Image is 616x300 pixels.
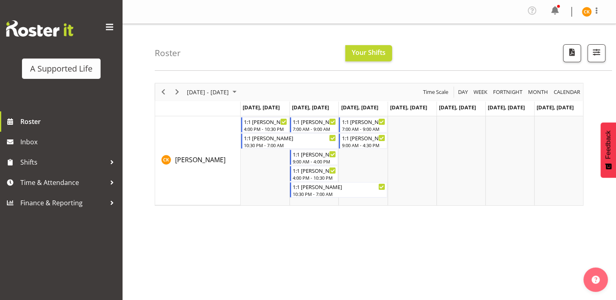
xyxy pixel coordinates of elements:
[553,87,581,97] span: calendar
[290,150,338,165] div: Chahat Khanduja"s event - 1:1 Paul Begin From Tuesday, September 9, 2025 at 9:00:00 AM GMT+12:00 ...
[492,87,524,97] button: Fortnight
[341,104,378,111] span: [DATE], [DATE]
[290,166,338,181] div: Chahat Khanduja"s event - 1:1 Paul Begin From Tuesday, September 9, 2025 at 4:00:00 PM GMT+12:00 ...
[244,126,287,132] div: 4:00 PM - 10:30 PM
[345,45,392,61] button: Your Shifts
[290,182,387,198] div: Chahat Khanduja"s event - 1:1 Paul Begin From Tuesday, September 9, 2025 at 10:30:00 PM GMT+12:00...
[390,104,427,111] span: [DATE], [DATE]
[473,87,488,97] span: Week
[172,87,183,97] button: Next
[155,83,583,206] div: Timeline Week of September 13, 2025
[293,117,336,126] div: 1:1 [PERSON_NAME]
[293,166,336,174] div: 1:1 [PERSON_NAME]
[170,83,184,100] div: Next
[186,87,230,97] span: [DATE] - [DATE]
[175,155,226,164] span: [PERSON_NAME]
[605,130,612,159] span: Feedback
[472,87,489,97] button: Timeline Week
[158,87,169,97] button: Previous
[537,104,574,111] span: [DATE], [DATE]
[342,142,385,148] div: 9:00 AM - 4:30 PM
[588,44,605,62] button: Filter Shifts
[422,87,450,97] button: Time Scale
[186,87,240,97] button: September 08 - 14, 2025
[601,122,616,178] button: Feedback - Show survey
[527,87,550,97] button: Timeline Month
[339,133,387,149] div: Chahat Khanduja"s event - 1:1 Paul Begin From Wednesday, September 10, 2025 at 9:00:00 AM GMT+12:...
[155,116,241,205] td: Chahat Khanduja resource
[30,63,92,75] div: A Supported Life
[293,150,336,158] div: 1:1 [PERSON_NAME]
[20,156,106,168] span: Shifts
[563,44,581,62] button: Download a PDF of the roster according to the set date range.
[241,116,583,205] table: Timeline Week of September 13, 2025
[293,126,336,132] div: 7:00 AM - 9:00 AM
[20,176,106,189] span: Time & Attendance
[20,136,118,148] span: Inbox
[342,134,385,142] div: 1:1 [PERSON_NAME]
[20,197,106,209] span: Finance & Reporting
[244,142,336,148] div: 10:30 PM - 7:00 AM
[492,87,523,97] span: Fortnight
[155,48,181,58] h4: Roster
[457,87,469,97] button: Timeline Day
[293,174,336,181] div: 4:00 PM - 10:30 PM
[175,155,226,165] a: [PERSON_NAME]
[422,87,449,97] span: Time Scale
[20,115,118,128] span: Roster
[290,117,338,133] div: Chahat Khanduja"s event - 1:1 Paul Begin From Tuesday, September 9, 2025 at 7:00:00 AM GMT+12:00 ...
[342,117,385,126] div: 1:1 [PERSON_NAME]
[457,87,469,97] span: Day
[439,104,476,111] span: [DATE], [DATE]
[6,20,73,37] img: Rosterit website logo
[293,191,385,197] div: 10:30 PM - 7:00 AM
[488,104,525,111] span: [DATE], [DATE]
[552,87,582,97] button: Month
[241,117,289,133] div: Chahat Khanduja"s event - 1:1 Paul Begin From Monday, September 8, 2025 at 4:00:00 PM GMT+12:00 E...
[592,276,600,284] img: help-xxl-2.png
[156,83,170,100] div: Previous
[244,134,336,142] div: 1:1 [PERSON_NAME]
[244,117,287,126] div: 1:1 [PERSON_NAME]
[292,104,329,111] span: [DATE], [DATE]
[339,117,387,133] div: Chahat Khanduja"s event - 1:1 Paul Begin From Wednesday, September 10, 2025 at 7:00:00 AM GMT+12:...
[243,104,280,111] span: [DATE], [DATE]
[582,7,592,17] img: chahat-khanduja11505.jpg
[293,158,336,165] div: 9:00 AM - 4:00 PM
[241,133,338,149] div: Chahat Khanduja"s event - 1:1 Paul Begin From Monday, September 8, 2025 at 10:30:00 PM GMT+12:00 ...
[527,87,549,97] span: Month
[342,126,385,132] div: 7:00 AM - 9:00 AM
[293,183,385,191] div: 1:1 [PERSON_NAME]
[352,48,386,57] span: Your Shifts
